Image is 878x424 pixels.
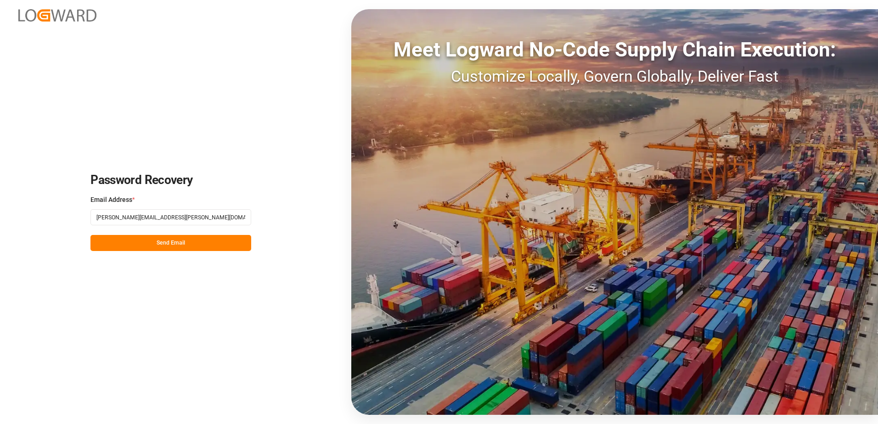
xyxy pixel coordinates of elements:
[351,65,878,88] div: Customize Locally, Govern Globally, Deliver Fast
[90,235,251,251] button: Send Email
[18,9,96,22] img: Logward_new_orange.png
[90,195,132,205] span: Email Address
[351,34,878,65] div: Meet Logward No-Code Supply Chain Execution:
[90,173,251,188] h2: Password Recovery
[90,209,251,225] input: Enter your registered email address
